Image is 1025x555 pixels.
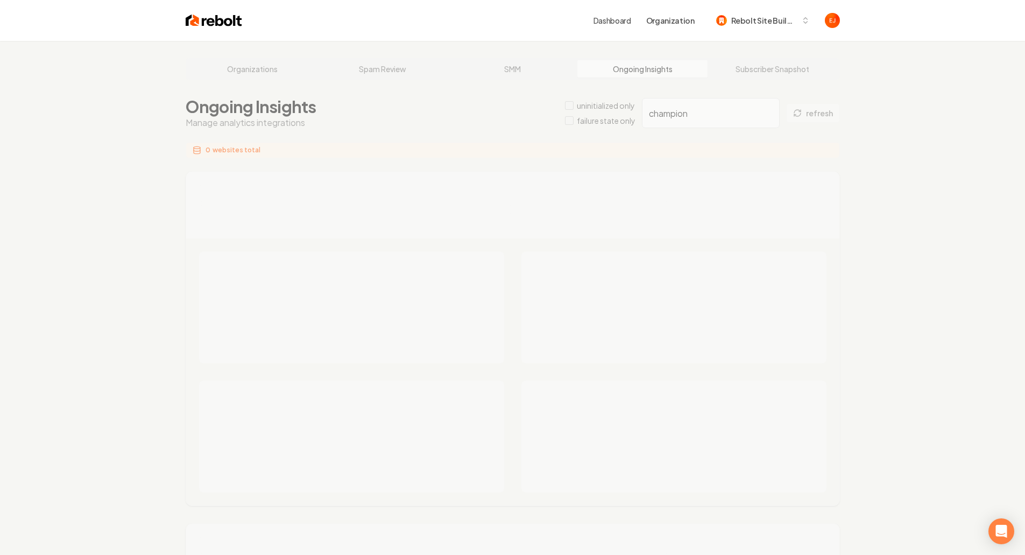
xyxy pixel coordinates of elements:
img: Rebolt Logo [186,13,242,28]
img: Rebolt Site Builder [716,15,727,26]
button: Open user button [825,13,840,28]
button: Organization [640,11,701,30]
a: Dashboard [593,15,631,26]
img: Eduard Joers [825,13,840,28]
span: Rebolt Site Builder [731,15,797,26]
div: Open Intercom Messenger [988,518,1014,544]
